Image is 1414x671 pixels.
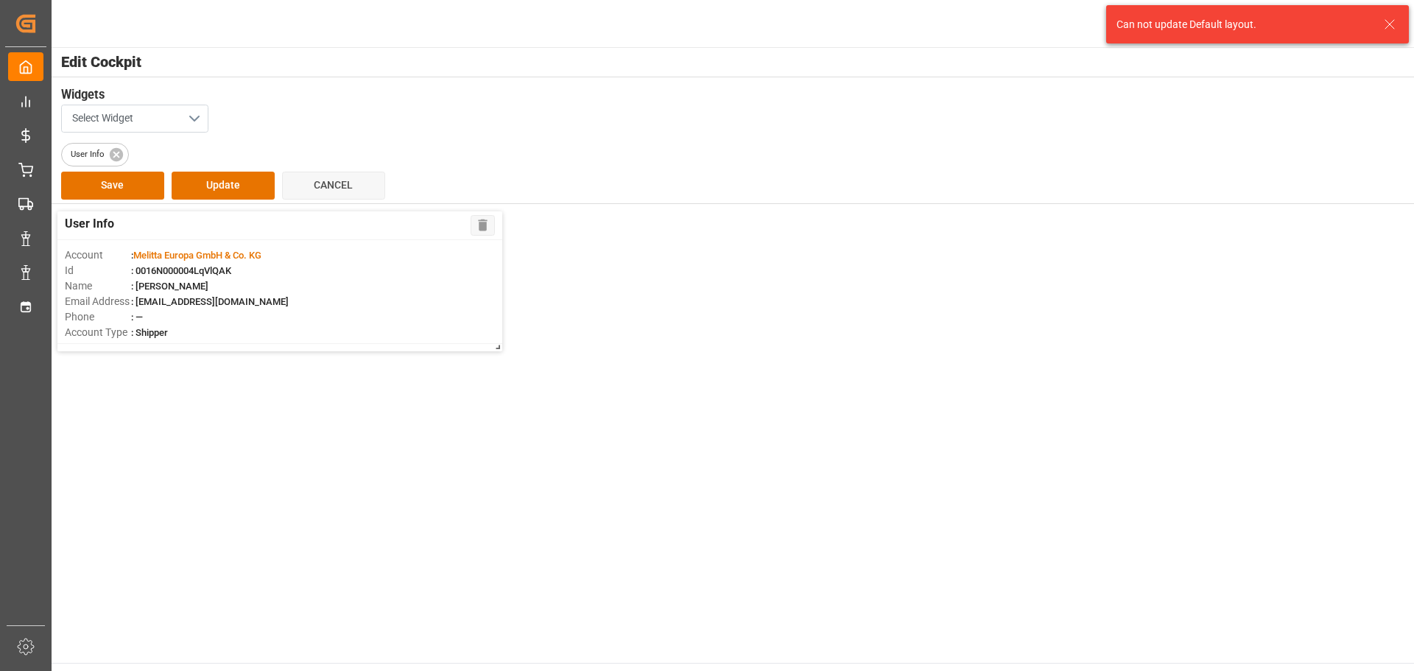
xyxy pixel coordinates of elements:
[61,172,164,200] button: Save
[314,179,353,191] span: Cancel
[61,86,1387,105] h3: Widgets
[61,105,208,133] button: open menu
[72,110,133,126] span: Select Widget
[65,215,114,236] span: User Info
[282,172,385,200] button: Cancel
[1116,17,1370,32] div: Can not update Default layout.
[61,51,1403,73] span: Edit Cockpit
[172,172,275,200] button: Update
[62,148,113,161] span: User Info
[61,143,129,166] div: User Info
